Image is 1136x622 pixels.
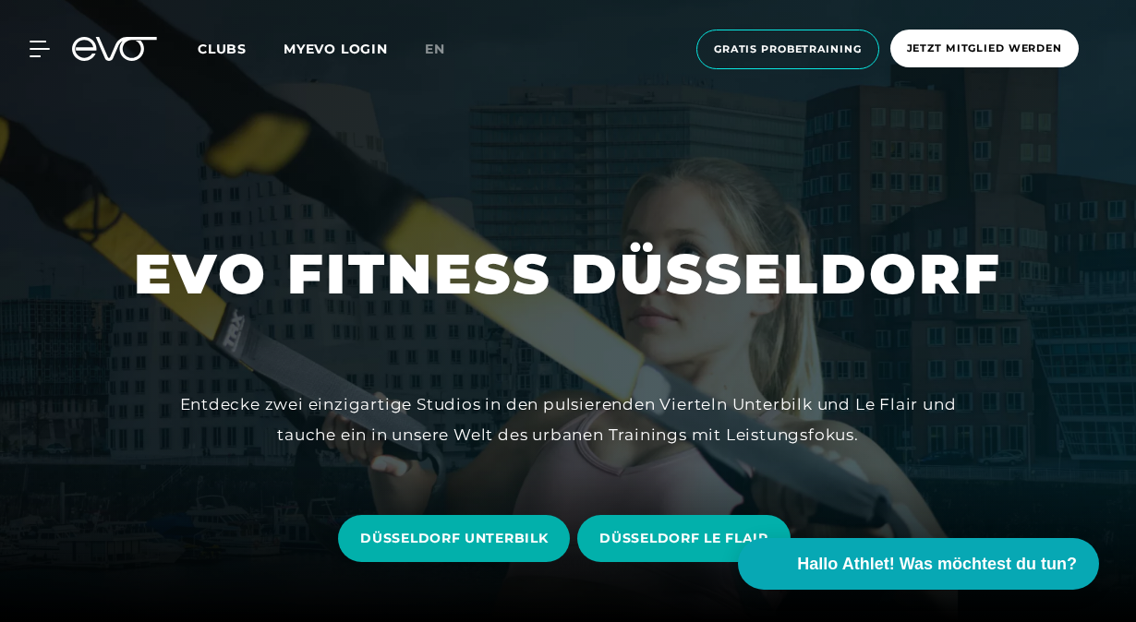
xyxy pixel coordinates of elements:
[425,41,445,57] span: en
[907,41,1062,56] span: Jetzt Mitglied werden
[885,30,1084,69] a: Jetzt Mitglied werden
[180,389,957,449] div: Entdecke zwei einzigartige Studios in den pulsierenden Vierteln Unterbilk und Le Flair und tauche...
[577,501,797,576] a: DÜSSELDORF LE FLAIR
[714,42,862,57] span: Gratis Probetraining
[360,529,548,548] span: DÜSSELDORF UNTERBILK
[198,40,284,57] a: Clubs
[738,538,1099,590] button: Hallo Athlet! Was möchtest du tun?
[691,30,885,69] a: Gratis Probetraining
[425,39,467,60] a: en
[198,41,247,57] span: Clubs
[797,552,1077,577] span: Hallo Athlet! Was möchtest du tun?
[338,501,577,576] a: DÜSSELDORF UNTERBILK
[599,529,767,548] span: DÜSSELDORF LE FLAIR
[284,41,388,57] a: MYEVO LOGIN
[134,238,1002,310] h1: EVO FITNESS DÜSSELDORF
